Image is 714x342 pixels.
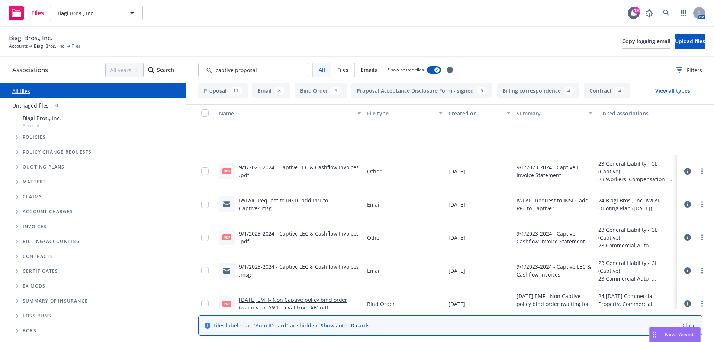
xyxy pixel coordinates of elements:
[598,275,674,282] div: 23 Commercial Auto - Truckers (Captive)
[148,67,154,73] svg: Search
[222,301,231,306] span: pdf
[517,292,592,316] span: [DATE] EMFI- Non Captive policy bind order (waiting for XWLL legal from AB)
[659,6,674,20] a: Search
[448,300,465,308] span: [DATE]
[239,164,359,179] a: 9/1/2023-2024 - Captive LEC & Cashflow Invoices .pdf
[229,87,242,95] div: 11
[201,300,209,307] input: Toggle Row Selected
[477,87,487,95] div: 5
[642,6,657,20] a: Report a Bug
[23,180,46,184] span: Matters
[676,63,702,77] button: Filters
[12,102,49,109] a: Untriaged files
[598,160,674,175] div: 23 General Liability - GL (Captive)
[682,322,696,329] a: Close
[698,233,707,242] a: more
[331,87,341,95] div: 5
[0,113,186,234] div: Tree Example
[650,327,659,342] div: Drag to move
[367,234,382,242] span: Other
[6,3,47,23] a: Files
[148,63,174,77] button: SearchSearch
[239,263,359,278] a: 9/1/2023-2024 - Captive LEC & Cashflow Invoices .msg
[222,168,231,174] span: pdf
[361,66,377,74] span: Emails
[448,201,465,208] span: [DATE]
[367,201,381,208] span: Email
[23,150,91,154] span: Policy change requests
[675,38,705,45] span: Upload files
[497,83,579,98] button: Billing correspondence
[517,196,592,212] span: IWLAIC Request to INSD- add PPT to Captive?
[351,83,492,98] button: Proposal Acceptance Disclosure Form - signed
[23,114,61,122] span: Biagi Bros., Inc.
[622,38,670,45] span: Copy logging email
[12,87,30,95] a: All files
[23,314,51,318] span: Loss Runs
[213,322,370,329] span: Files labeled as "Auto ID card" are hidden.
[698,266,707,275] a: more
[676,66,702,74] span: Filters
[633,7,640,14] div: 19
[448,234,465,242] span: [DATE]
[239,197,328,212] a: IWLAIC Request to INSD- add PPT to Captive?.msg
[622,34,670,49] button: Copy logging email
[239,296,347,311] a: [DATE] EMFI- Non Captive policy bind order (waiting for XWLL legal from AB).pdf
[517,230,592,245] span: 9/1/2023-2024 - Captive Cashflow Invoice Statement
[698,200,707,209] a: more
[34,43,65,49] a: Biagi Bros., Inc.
[448,109,502,117] div: Created on
[517,263,592,278] span: 9/1/2023-2024 - Captive LEC & Cashflow Invoices
[50,6,143,20] button: Biagi Bros., Inc.
[23,135,46,140] span: Policies
[514,104,595,122] button: Summary
[219,109,353,117] div: Name
[239,230,359,245] a: 9/1/2023-2024 - Captive LEC & Cashflow Invoices .pdf
[649,327,701,342] button: Nova Assist
[23,195,42,199] span: Claims
[23,284,45,288] span: Ex Mods
[388,67,424,73] span: Show nested files
[201,267,209,274] input: Toggle Row Selected
[201,109,209,117] input: Select all
[367,167,382,175] span: Other
[598,196,674,212] div: 24 Biagi Bros., Inc. IWLAIC Quoting Plan ([DATE])
[446,104,514,122] button: Created on
[698,167,707,176] a: more
[598,109,674,117] div: Linked associations
[595,104,677,122] button: Linked associations
[598,175,674,183] div: 23 Workers' Compensation - WC (Captive)
[517,109,584,117] div: Summary
[201,167,209,175] input: Toggle Row Selected
[295,83,347,98] button: Bind Order
[23,165,65,169] span: Quoting plans
[71,43,81,49] span: Files
[23,224,47,229] span: Invoices
[201,234,209,241] input: Toggle Row Selected
[252,83,290,98] button: Email
[321,322,370,329] a: Show auto ID cards
[23,239,80,244] span: Billing/Accounting
[687,66,702,74] span: Filters
[274,87,284,95] div: 8
[222,234,231,240] span: pdf
[598,259,674,275] div: 23 General Liability - GL (Captive)
[698,299,707,308] a: more
[9,43,28,49] a: Accounts
[198,83,248,98] button: Proposal
[448,267,465,275] span: [DATE]
[598,226,674,242] div: 23 General Liability - GL (Captive)
[198,63,308,77] input: Search by keyword...
[23,122,61,128] span: Account
[23,269,58,274] span: Certificates
[201,201,209,208] input: Toggle Row Selected
[564,87,574,95] div: 4
[23,299,88,303] span: Summary of insurance
[598,292,674,316] div: 24 [DATE] Commercial Property, Commercial Package, Excess Liability, Equipment Breakdown, Commerc...
[52,101,62,110] div: 0
[676,6,691,20] a: Switch app
[598,242,674,249] div: 23 Commercial Auto - Truckers (Captive)
[448,167,465,175] span: [DATE]
[148,63,174,77] div: Search
[367,300,395,308] span: Bind Order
